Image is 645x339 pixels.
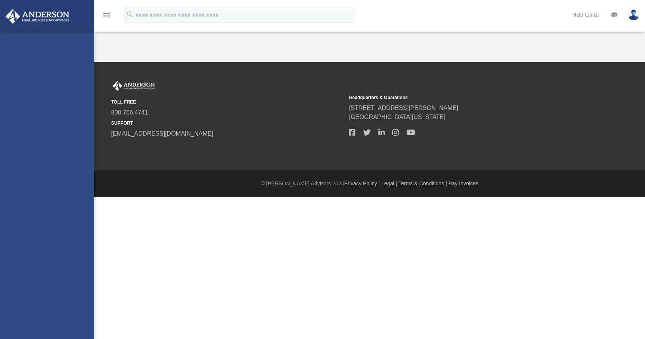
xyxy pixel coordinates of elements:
[102,14,111,20] a: menu
[111,130,213,137] a: [EMAIL_ADDRESS][DOMAIN_NAME]
[628,9,639,20] img: User Pic
[126,10,134,18] i: search
[111,81,156,91] img: Anderson Advisors Platinum Portal
[344,180,380,186] a: Privacy Policy |
[349,114,445,120] a: [GEOGRAPHIC_DATA][US_STATE]
[94,180,645,188] div: © [PERSON_NAME] Advisors 2025
[349,105,458,111] a: [STREET_ADDRESS][PERSON_NAME]
[381,180,397,186] a: Legal |
[102,11,111,20] i: menu
[111,109,148,116] a: 800.706.4741
[3,9,72,24] img: Anderson Advisors Platinum Portal
[349,94,581,101] small: Headquarters & Operations
[399,180,447,186] a: Terms & Conditions |
[111,99,344,105] small: TOLL FREE
[111,120,344,127] small: SUPPORT
[448,180,478,186] a: Pay Invoices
